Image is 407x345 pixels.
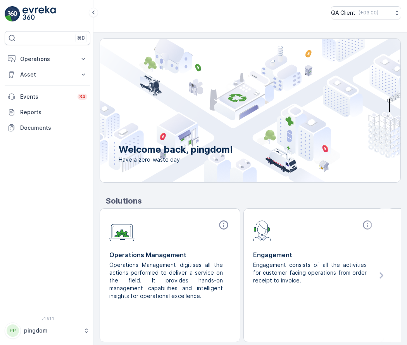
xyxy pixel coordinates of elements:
div: PP [7,324,19,337]
button: Asset [5,67,90,82]
p: ⌘B [77,35,85,41]
a: Reports [5,105,90,120]
p: Asset [20,71,75,78]
img: module-icon [109,220,135,242]
p: ( +03:00 ) [359,10,378,16]
p: Operations Management [109,250,231,260]
p: Engagement consists of all the activities for customer facing operations from order receipt to in... [253,261,368,284]
span: v 1.51.1 [5,316,90,321]
img: city illustration [65,39,400,182]
p: QA Client [331,9,355,17]
p: Engagement [253,250,374,260]
button: QA Client(+03:00) [331,6,401,19]
img: module-icon [253,220,271,241]
p: Operations [20,55,75,63]
p: Solutions [106,195,401,207]
button: Operations [5,51,90,67]
p: Reports [20,108,87,116]
a: Documents [5,120,90,136]
p: 34 [79,94,86,100]
p: Operations Management digitises all the actions performed to deliver a service on the field. It p... [109,261,224,300]
span: Have a zero-waste day [119,156,233,164]
p: pingdom [24,327,79,335]
p: Welcome back, pingdom! [119,143,233,156]
img: logo_light-DOdMpM7g.png [22,6,56,22]
img: logo [5,6,20,22]
p: Events [20,93,73,101]
a: Events34 [5,89,90,105]
p: Documents [20,124,87,132]
button: PPpingdom [5,322,90,339]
